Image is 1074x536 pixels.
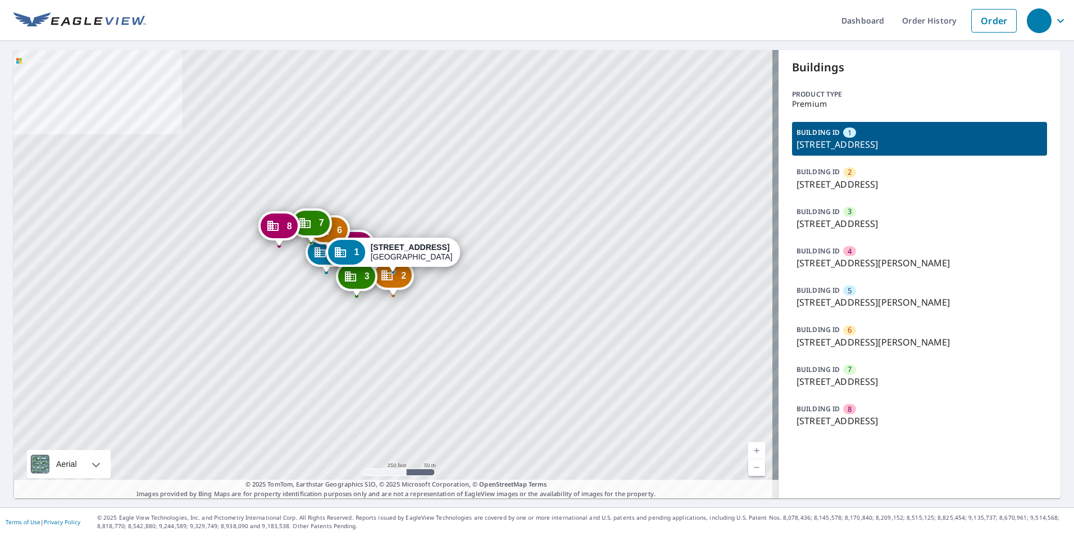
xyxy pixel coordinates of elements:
div: Dropped pin, building 1, Commercial property, 240 Renaissance Pkwy NE Atlanta, GA 30308 [326,238,461,272]
p: BUILDING ID [797,246,840,256]
p: BUILDING ID [797,365,840,374]
a: Terms [529,480,547,488]
p: BUILDING ID [797,285,840,295]
div: Dropped pin, building 7, Commercial property, 10 Carlisle Way NE Atlanta, GA 30308 [290,208,332,243]
span: 7 [319,219,324,227]
p: Premium [792,99,1047,108]
span: 1 [848,128,852,138]
span: 3 [848,206,852,217]
p: [STREET_ADDRESS][PERSON_NAME] [797,256,1043,270]
span: 2 [401,271,406,280]
div: Dropped pin, building 3, Commercial property, 240 Renaissance Pkwy NE Atlanta, GA 30308 [336,262,377,297]
p: [STREET_ADDRESS] [797,375,1043,388]
p: BUILDING ID [797,128,840,137]
span: 1 [354,248,359,256]
p: | [6,519,80,525]
p: [STREET_ADDRESS][PERSON_NAME] [797,335,1043,349]
span: 5 [848,285,852,296]
a: Current Level 17, Zoom Out [748,459,765,476]
div: Aerial [53,450,80,478]
span: 4 [848,246,852,257]
a: Order [971,9,1017,33]
p: [STREET_ADDRESS] [797,414,1043,428]
span: 6 [337,226,342,234]
p: Product type [792,89,1047,99]
a: OpenStreetMap [479,480,526,488]
p: [STREET_ADDRESS] [797,178,1043,191]
img: EV Logo [13,12,146,29]
a: Privacy Policy [44,518,80,526]
p: [STREET_ADDRESS] [797,138,1043,151]
p: Buildings [792,59,1047,76]
p: [STREET_ADDRESS][PERSON_NAME] [797,296,1043,309]
div: Dropped pin, building 2, Commercial property, 240 Renaissance Pkwy NE Atlanta, GA 30308 [372,261,414,296]
span: 3 [365,272,370,280]
p: BUILDING ID [797,325,840,334]
p: [STREET_ADDRESS] [797,217,1043,230]
a: Current Level 17, Zoom In [748,442,765,459]
p: BUILDING ID [797,167,840,176]
a: Terms of Use [6,518,40,526]
span: 8 [287,222,292,230]
span: 6 [848,325,852,335]
span: 7 [848,364,852,375]
span: 8 [848,404,852,415]
div: [GEOGRAPHIC_DATA] [371,243,453,262]
div: Dropped pin, building 5, Commercial property, 10 Gilbert Trl NE Atlanta, GA 30308 [306,238,347,272]
span: © 2025 TomTom, Earthstar Geographics SIO, © 2025 Microsoft Corporation, © [245,480,547,489]
p: BUILDING ID [797,404,840,414]
p: © 2025 Eagle View Technologies, Inc. and Pictometry International Corp. All Rights Reserved. Repo... [97,514,1068,530]
p: Images provided by Bing Maps are for property identification purposes only and are not a represen... [13,480,779,498]
p: BUILDING ID [797,207,840,216]
div: Aerial [27,450,111,478]
strong: [STREET_ADDRESS] [371,243,450,252]
div: Dropped pin, building 8, Commercial property, 2 Carlisle Way NE Atlanta, GA 30308 [258,211,300,246]
div: Dropped pin, building 4, Commercial property, 43 Gilbert Trl NE Atlanta, GA 30308 [333,230,375,265]
span: 2 [848,167,852,178]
